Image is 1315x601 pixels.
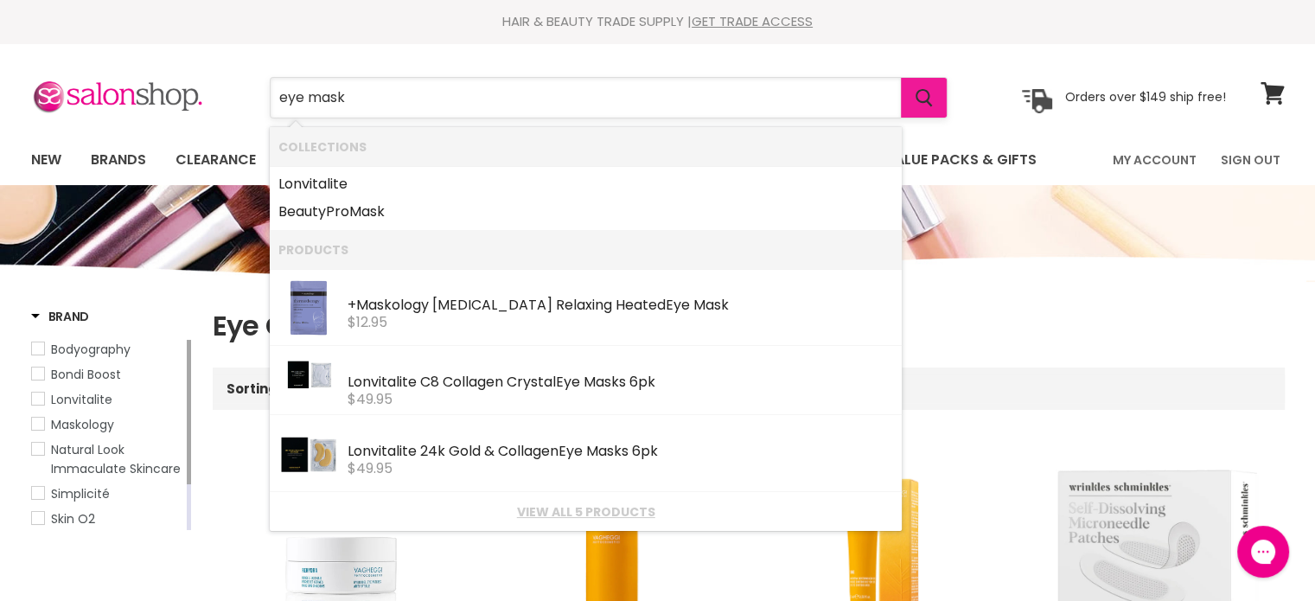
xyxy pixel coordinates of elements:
a: My Account [1102,142,1207,178]
div: + ology [MEDICAL_DATA] Relaxing Heated [348,297,893,316]
span: Maskology [51,416,114,433]
p: Orders over $149 ship free! [1065,89,1226,105]
li: Products [270,230,902,269]
li: Products: +Maskology Thermotherapy Relaxing Heated Eye Mask [270,269,902,346]
div: Lonvitalite 24k Gold & Collagen s 6pk [348,444,893,462]
a: Bondi Boost [31,365,183,384]
a: Value Packs & Gifts [872,142,1050,178]
span: Natural Look Immaculate Skincare [51,441,181,477]
img: GOLD-AND-COLLAGEN-EYE-MASK-WITH-PACKAGE-WHITE-BACKGROUND-scaled.webp [278,424,339,484]
li: Products: Lonvitalite 24k Gold & Collagen Eye Masks 6pk [270,415,902,492]
a: Lonvitalite [31,390,183,409]
h3: Brand [31,308,90,325]
nav: Main [10,135,1306,185]
button: Search [901,78,947,118]
a: Maskology [31,415,183,434]
ul: Main menu [18,135,1076,185]
b: Mask [356,295,392,315]
li: Collections [270,127,902,166]
b: Mask [349,201,385,221]
form: Product [270,77,948,118]
h1: Eye Care [213,308,1285,344]
span: Simplicité [51,485,110,502]
b: Mask [584,372,619,392]
a: BeautyPro [278,198,893,226]
a: Sign Out [1210,142,1291,178]
span: Skin O2 [51,510,95,527]
iframe: Gorgias live chat messenger [1229,520,1298,584]
img: Thermotherapy-Pouch-Front.webp [278,278,339,338]
div: Lonvitalite C8 Collagen Crystal s 6pk [348,374,893,393]
a: Skin O2 [31,509,183,528]
div: HAIR & BEAUTY TRADE SUPPLY | [10,13,1306,30]
a: Lonvitalite [278,170,893,198]
span: Bodyography [51,341,131,358]
a: View all 5 products [278,505,893,519]
b: Eye [559,441,583,461]
a: Clearance [163,142,269,178]
b: Eye [666,295,690,315]
b: Mask [586,441,622,461]
input: Search [271,78,901,118]
span: $49.95 [348,458,393,478]
span: $49.95 [348,389,393,409]
b: Mask [693,295,729,315]
span: Lonvitalite [51,391,112,408]
b: Eye [556,372,580,392]
label: Sorting [227,381,278,396]
a: Natural Look Immaculate Skincare [31,440,183,478]
li: Products: Lonvitalite C8 Collagen Crystal Eye Masks 6pk [270,346,902,415]
a: New [18,142,74,178]
a: Bodyography [31,340,183,359]
span: Bondi Boost [51,366,121,383]
li: Collections: BeautyPro Mask [270,198,902,230]
li: View All [270,492,902,531]
a: Brands [78,142,159,178]
a: GET TRADE ACCESS [692,12,813,30]
li: Collections: Lonvitalite [270,166,902,198]
img: DSC_2827_WHITE_BG-scaled_6b87239d-2bd7-4d70-b381-d728336625ec.webp [278,355,339,395]
a: Simplicité [31,484,183,503]
span: $12.95 [348,312,387,332]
